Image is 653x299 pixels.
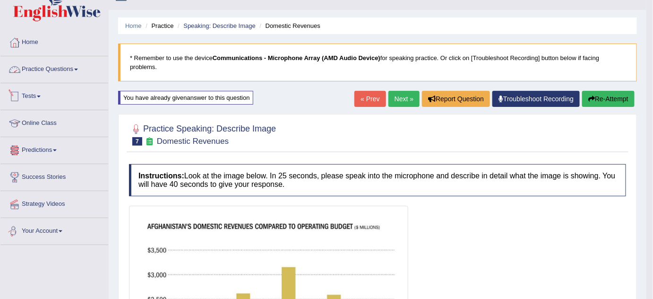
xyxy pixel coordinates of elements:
[138,172,184,180] b: Instructions:
[143,21,173,30] li: Practice
[125,22,142,29] a: Home
[257,21,320,30] li: Domestic Revenues
[0,56,108,80] a: Practice Questions
[0,218,108,242] a: Your Account
[0,164,108,188] a: Success Stories
[213,54,380,62] b: Communications - Microphone Array (AMD Audio Device)
[388,91,420,107] a: Next »
[118,91,253,105] div: You have already given answer to this question
[354,91,386,107] a: « Prev
[422,91,490,107] button: Report Question
[582,91,635,107] button: Re-Attempt
[0,137,108,161] a: Predictions
[0,29,108,53] a: Home
[0,83,108,107] a: Tests
[129,122,276,146] h2: Practice Speaking: Describe Image
[0,110,108,134] a: Online Class
[118,44,637,81] blockquote: * Remember to use the device for speaking practice. Or click on [Troubleshoot Recording] button b...
[492,91,580,107] a: Troubleshoot Recording
[157,137,229,146] small: Domestic Revenues
[0,191,108,215] a: Strategy Videos
[129,164,626,196] h4: Look at the image below. In 25 seconds, please speak into the microphone and describe in detail w...
[145,137,155,146] small: Exam occurring question
[132,137,142,146] span: 7
[183,22,255,29] a: Speaking: Describe Image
